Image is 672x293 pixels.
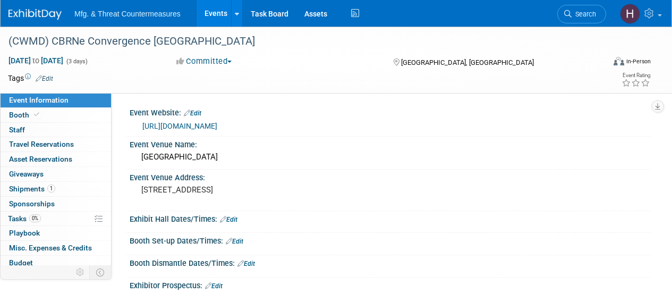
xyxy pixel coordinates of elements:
span: Playbook [9,229,40,237]
div: Event Website: [130,105,651,119]
a: Giveaways [1,167,111,181]
span: [DATE] [DATE] [8,56,64,65]
span: Sponsorships [9,199,55,208]
span: Shipments [9,185,55,193]
td: Tags [8,73,53,83]
a: Edit [220,216,237,223]
span: Travel Reservations [9,140,74,148]
span: Staff [9,125,25,134]
button: Committed [173,56,236,67]
div: In-Person [626,57,651,65]
span: to [31,56,41,65]
span: 1 [47,185,55,192]
div: Booth Set-up Dates/Times: [130,233,651,247]
span: 0% [29,214,41,222]
div: Event Venue Name: [130,137,651,150]
div: Event Rating [622,73,650,78]
a: Playbook [1,226,111,240]
a: Edit [226,238,243,245]
div: Booth Dismantle Dates/Times: [130,255,651,269]
a: Booth [1,108,111,122]
a: Search [557,5,606,23]
span: Mfg. & Threat Countermeasures [74,10,181,18]
img: Format-Inperson.png [614,57,624,65]
img: ExhibitDay [8,9,62,20]
span: Event Information [9,96,69,104]
span: Asset Reservations [9,155,72,163]
a: Misc. Expenses & Credits [1,241,111,255]
i: Booth reservation complete [34,112,39,118]
div: Event Venue Address: [130,170,651,183]
span: Budget [9,258,33,267]
span: Search [572,10,596,18]
a: Edit [237,260,255,267]
a: Sponsorships [1,197,111,211]
span: Misc. Expenses & Credits [9,244,92,252]
a: Staff [1,123,111,137]
span: (3 days) [65,58,88,65]
div: Event Format [557,55,651,71]
div: Exhibit Hall Dates/Times: [130,211,651,225]
div: Exhibitor Prospectus: [130,278,651,291]
img: Hillary Hawkins [620,4,640,24]
a: Edit [184,110,201,117]
span: [GEOGRAPHIC_DATA], [GEOGRAPHIC_DATA] [401,58,534,66]
pre: [STREET_ADDRESS] [141,185,335,195]
span: Tasks [8,214,41,223]
a: Shipments1 [1,182,111,196]
div: [GEOGRAPHIC_DATA] [138,149,643,165]
a: Edit [36,75,53,82]
td: Toggle Event Tabs [90,265,112,279]
span: Booth [9,111,41,119]
span: Giveaways [9,170,44,178]
a: [URL][DOMAIN_NAME] [142,122,217,130]
td: Personalize Event Tab Strip [71,265,90,279]
a: Edit [205,282,223,290]
a: Tasks0% [1,212,111,226]
a: Travel Reservations [1,137,111,152]
a: Asset Reservations [1,152,111,166]
a: Budget [1,256,111,270]
div: (CWMD) CBRNe Convergence [GEOGRAPHIC_DATA] [5,32,596,51]
a: Event Information [1,93,111,107]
